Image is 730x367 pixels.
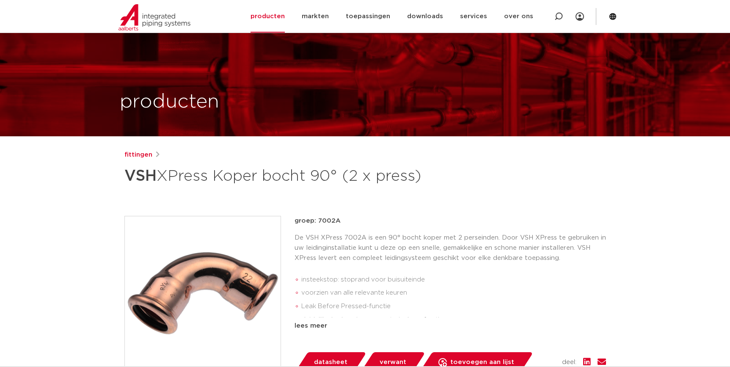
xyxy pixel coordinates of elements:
li: insteekstop: stoprand voor buisuiteinde [301,273,606,287]
li: voorzien van alle relevante keuren [301,286,606,300]
h1: XPress Koper bocht 90° (2 x press) [124,163,442,189]
div: lees meer [295,321,606,331]
li: Leak Before Pressed-functie [301,300,606,313]
h1: producten [120,88,219,116]
li: duidelijke herkenning van materiaal en afmeting [301,313,606,327]
a: fittingen [124,150,152,160]
p: De VSH XPress 7002A is een 90° bocht koper met 2 perseinden. Door VSH XPress te gebruiken in uw l... [295,233,606,263]
strong: VSH [124,168,157,184]
p: groep: 7002A [295,216,606,226]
